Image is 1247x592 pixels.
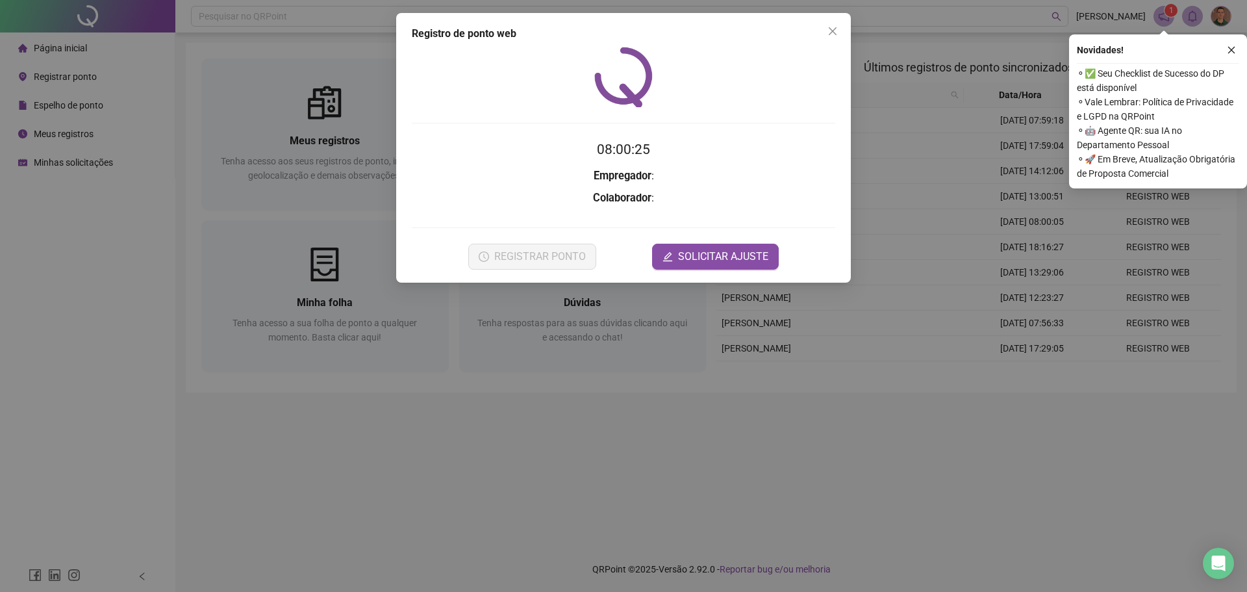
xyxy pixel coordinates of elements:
[594,170,651,182] strong: Empregador
[412,190,835,207] h3: :
[662,251,673,262] span: edit
[1077,95,1239,123] span: ⚬ Vale Lembrar: Política de Privacidade e LGPD na QRPoint
[1227,45,1236,55] span: close
[468,244,596,270] button: REGISTRAR PONTO
[822,21,843,42] button: Close
[1077,152,1239,181] span: ⚬ 🚀 Em Breve, Atualização Obrigatória de Proposta Comercial
[597,142,650,157] time: 08:00:25
[593,192,651,204] strong: Colaborador
[827,26,838,36] span: close
[678,249,768,264] span: SOLICITAR AJUSTE
[1203,548,1234,579] div: Open Intercom Messenger
[412,168,835,185] h3: :
[594,47,653,107] img: QRPoint
[1077,43,1124,57] span: Novidades !
[1077,66,1239,95] span: ⚬ ✅ Seu Checklist de Sucesso do DP está disponível
[652,244,779,270] button: editSOLICITAR AJUSTE
[1077,123,1239,152] span: ⚬ 🤖 Agente QR: sua IA no Departamento Pessoal
[412,26,835,42] div: Registro de ponto web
